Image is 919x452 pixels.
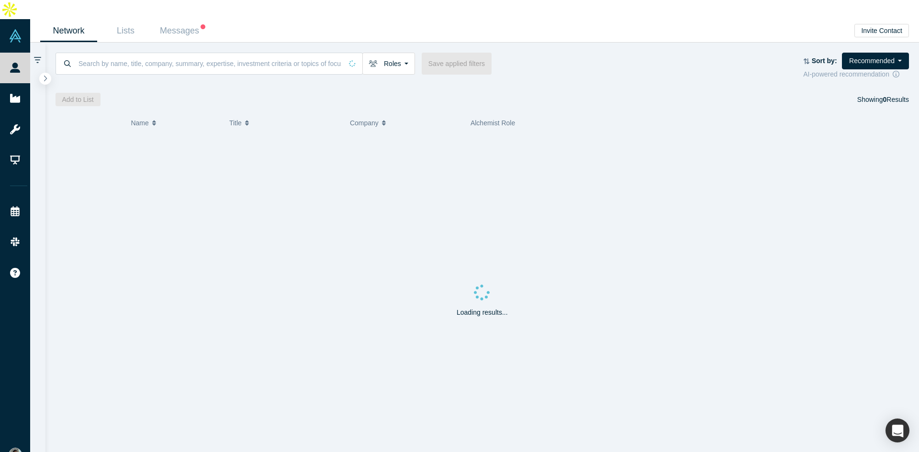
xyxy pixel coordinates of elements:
span: Title [229,113,242,133]
strong: Sort by: [812,57,837,65]
div: AI-powered recommendation [803,69,909,79]
span: Results [883,96,909,103]
button: Roles [362,53,415,75]
button: Add to List [56,93,101,106]
a: Lists [97,20,154,42]
span: Name [131,113,148,133]
img: Alchemist Vault Logo [9,29,22,43]
button: Invite Contact [854,24,909,37]
div: Showing [857,93,909,106]
button: Company [350,113,460,133]
button: Name [131,113,219,133]
span: Company [350,113,379,133]
input: Search by name, title, company, summary, expertise, investment criteria or topics of focus [78,52,342,75]
span: Alchemist Role [471,119,515,127]
button: Recommended [842,53,909,69]
a: Messages [154,20,211,42]
button: Save applied filters [422,53,492,75]
button: Title [229,113,340,133]
p: Loading results... [457,308,508,318]
a: Network [40,20,97,42]
strong: 0 [883,96,887,103]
